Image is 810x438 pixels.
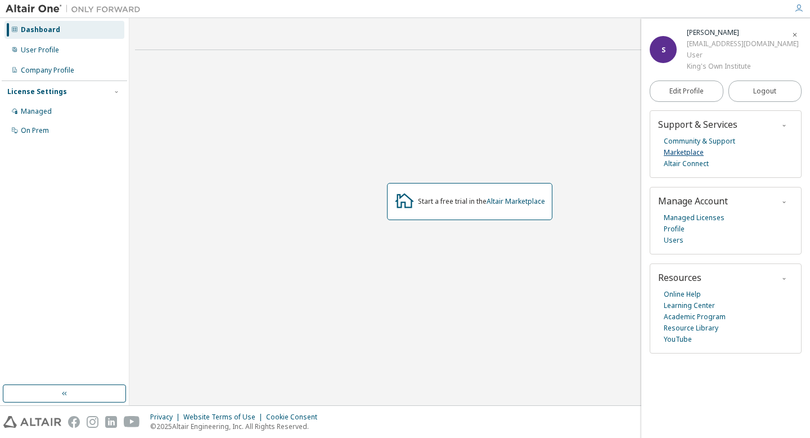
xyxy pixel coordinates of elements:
div: User [687,50,799,61]
a: Learning Center [664,300,715,311]
div: Managed [21,107,52,116]
span: S [661,45,665,55]
a: YouTube [664,334,692,345]
button: Logout [728,81,802,102]
div: User Profile [21,46,59,55]
span: Support & Services [658,118,737,131]
div: Cookie Consent [266,413,324,422]
a: Community & Support [664,136,735,147]
div: Website Terms of Use [183,413,266,422]
span: Logout [753,86,776,97]
a: Profile [664,224,685,235]
div: Start a free trial in the [418,197,545,206]
div: Dashboard [21,25,60,34]
span: Manage Account [658,195,728,207]
div: On Prem [21,126,49,135]
span: Edit Profile [669,87,704,96]
img: youtube.svg [124,416,140,428]
img: Altair One [6,3,146,15]
a: Marketplace [664,147,704,158]
a: Altair Marketplace [487,196,545,206]
img: instagram.svg [87,416,98,428]
div: King's Own Institute [687,61,799,72]
p: © 2025 Altair Engineering, Inc. All Rights Reserved. [150,422,324,431]
img: linkedin.svg [105,416,117,428]
a: Users [664,235,683,246]
div: Company Profile [21,66,74,75]
a: Online Help [664,289,701,300]
a: Altair Connect [664,158,709,169]
div: [EMAIL_ADDRESS][DOMAIN_NAME] [687,38,799,50]
a: Academic Program [664,311,726,323]
a: Managed Licenses [664,212,724,224]
span: Resources [658,271,701,284]
div: Sourabh biswes [687,27,799,38]
a: Resource Library [664,323,718,334]
img: altair_logo.svg [3,416,61,428]
div: License Settings [7,87,67,96]
img: facebook.svg [68,416,80,428]
div: Privacy [150,413,183,422]
a: Edit Profile [650,81,723,102]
